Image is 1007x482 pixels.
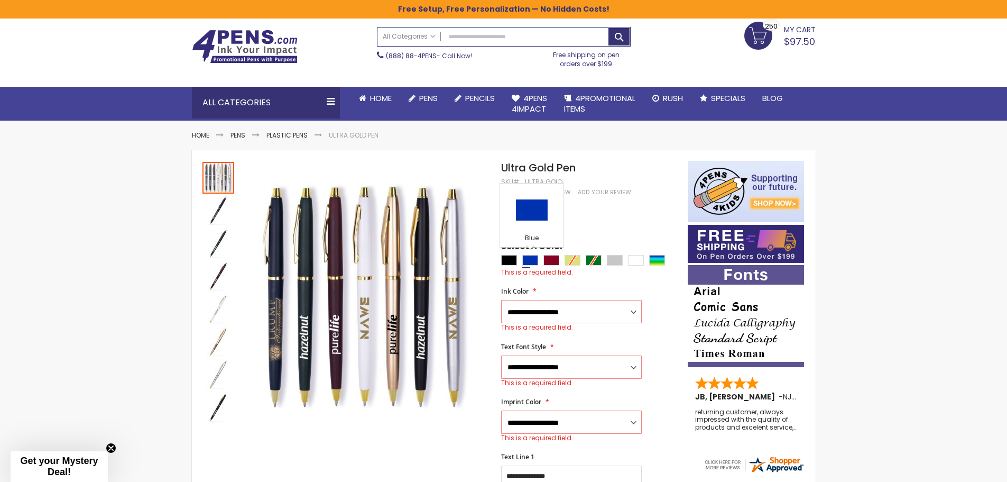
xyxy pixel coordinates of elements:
[501,434,642,442] div: This is a required field.
[11,451,108,482] div: Get your Mystery Deal!Close teaser
[446,87,503,110] a: Pencils
[192,30,298,63] img: 4Pens Custom Pens and Promotional Products
[512,93,547,114] span: 4Pens 4impact
[503,87,556,121] a: 4Pens4impact
[192,131,209,140] a: Home
[202,293,234,325] img: Ultra Gold Pen
[202,228,234,259] img: Ultra Gold Pen
[784,35,815,48] span: $97.50
[202,195,234,226] img: Ultra Gold Pen
[765,21,778,31] span: 250
[578,188,631,196] a: Add Your Review
[501,177,521,186] strong: SKU
[20,456,98,477] span: Get your Mystery Deal!
[501,255,517,266] div: Black
[695,392,779,402] span: JB, [PERSON_NAME]
[350,87,400,110] a: Home
[377,28,441,45] a: All Categories
[703,467,805,476] a: 4pens.com certificate URL
[762,93,783,104] span: Blog
[688,161,804,222] img: 4pens 4 kids
[744,22,816,48] a: $97.50 250
[400,87,446,110] a: Pens
[628,255,644,266] div: White
[691,87,754,110] a: Specials
[525,178,562,186] div: Ultra Gold
[501,160,576,175] span: Ultra Gold Pen
[644,87,691,110] a: Rush
[202,260,234,292] img: Ultra Gold Pen
[501,241,563,255] span: Select A Color
[695,408,798,431] div: returning customer, always impressed with the quality of products and excelent service, will retu...
[501,323,642,332] div: This is a required field.
[501,268,677,277] div: This is a required field.
[501,452,534,461] span: Text Line 1
[607,255,623,266] div: Silver
[501,287,529,296] span: Ink Color
[202,358,235,390] div: Ultra Gold Pen
[419,93,438,104] span: Pens
[542,47,631,68] div: Free shipping on pen orders over $199
[711,93,745,104] span: Specials
[202,259,235,292] div: Ultra Gold Pen
[329,131,378,140] li: Ultra Gold Pen
[202,194,235,226] div: Ultra Gold Pen
[202,326,234,358] img: Ultra Gold Pen
[663,93,683,104] span: Rush
[266,131,308,140] a: Plastic Pens
[703,455,805,474] img: 4pens.com widget logo
[543,255,559,266] div: Burgundy
[202,325,235,358] div: Ultra Gold Pen
[501,379,642,387] div: This is a required field.
[564,93,635,114] span: 4PROMOTIONAL ITEMS
[688,265,804,367] img: font-personalization-examples
[920,453,1007,482] iframe: Google Customer Reviews
[754,87,791,110] a: Blog
[202,226,235,259] div: Ultra Gold Pen
[465,93,495,104] span: Pencils
[202,292,235,325] div: Ultra Gold Pen
[783,392,796,402] span: NJ
[192,87,340,119] div: All Categories
[230,131,245,140] a: Pens
[370,93,392,104] span: Home
[202,390,234,423] div: Ultra Gold Pen
[522,255,538,266] div: Blue
[779,392,871,402] span: - ,
[501,397,541,406] span: Imprint Color
[688,225,804,263] img: Free shipping on orders over $199
[649,255,665,266] div: Assorted
[202,359,234,390] img: Ultra Gold Pen
[503,234,561,244] div: Blue
[202,161,235,194] div: Ultra Gold Pen
[246,176,487,418] img: Ultra Gold Pen
[386,51,437,60] a: (888) 88-4PENS
[501,342,546,351] span: Text Font Style
[202,392,234,423] img: Ultra Gold Pen
[106,443,116,453] button: Close teaser
[386,51,472,60] span: - Call Now!
[383,32,436,41] span: All Categories
[556,87,644,121] a: 4PROMOTIONALITEMS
